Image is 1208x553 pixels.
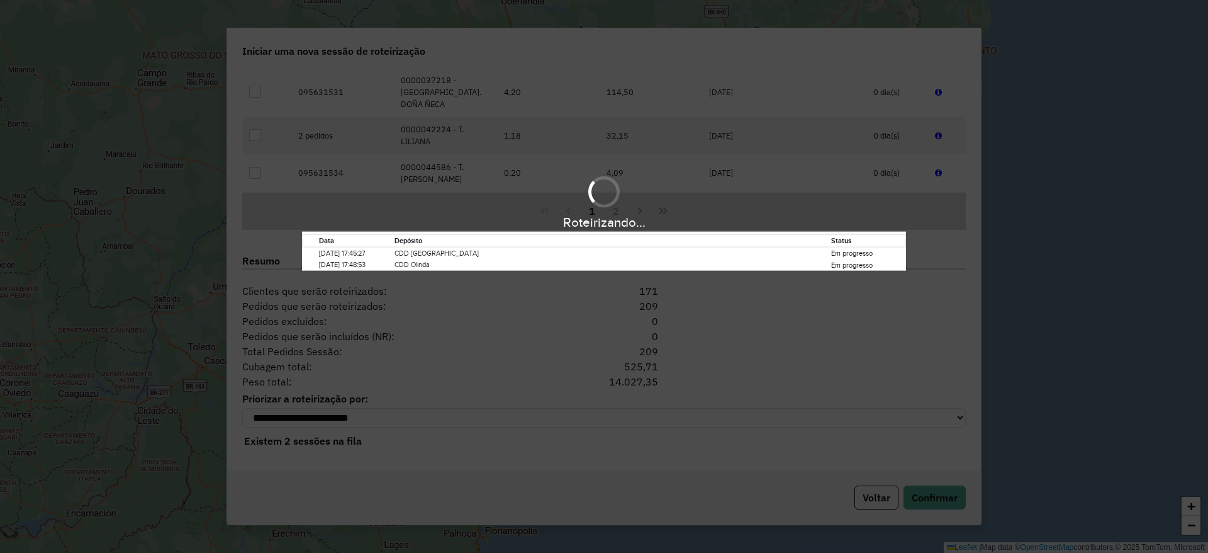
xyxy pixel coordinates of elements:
[831,260,873,271] label: Em progresso
[318,235,394,248] th: Data
[394,235,830,248] th: Depósito
[318,259,394,271] td: [DATE] 17:48:53
[394,259,830,271] td: CDD Olinda
[830,235,906,248] th: Status
[394,247,830,259] td: CDD [GEOGRAPHIC_DATA]
[318,247,394,259] td: [DATE] 17:45:27
[831,248,873,259] label: Em progresso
